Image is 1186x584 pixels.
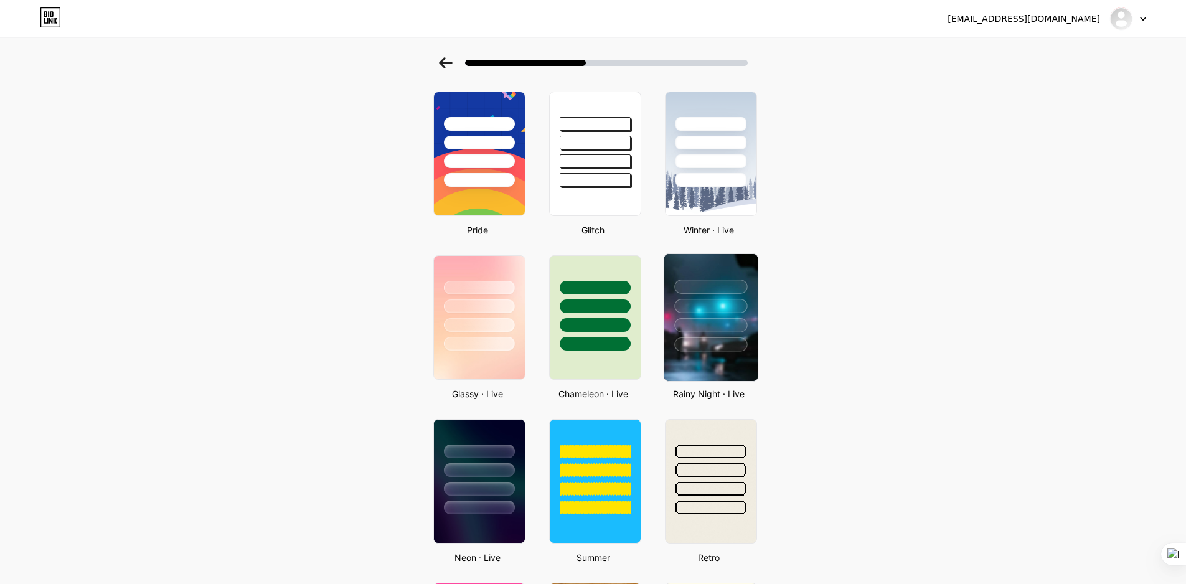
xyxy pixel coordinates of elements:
[661,224,757,237] div: Winter · Live
[430,387,525,400] div: Glassy · Live
[430,224,525,237] div: Pride
[545,551,641,564] div: Summer
[545,224,641,237] div: Glitch
[664,254,757,381] img: rainy_night.jpg
[1109,7,1133,31] img: Black Swan
[430,551,525,564] div: Neon · Live
[661,387,757,400] div: Rainy Night · Live
[661,551,757,564] div: Retro
[545,387,641,400] div: Chameleon · Live
[948,12,1100,26] div: [EMAIL_ADDRESS][DOMAIN_NAME]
